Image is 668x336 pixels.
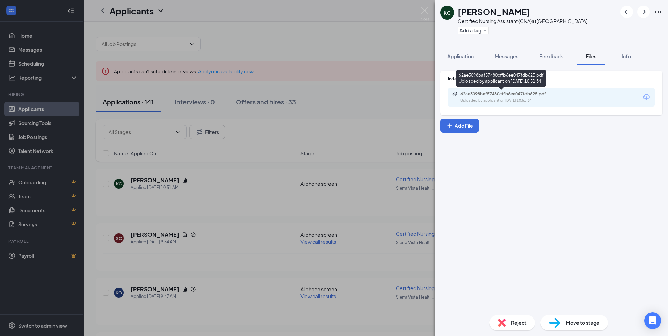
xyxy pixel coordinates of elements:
span: Info [622,53,631,59]
svg: Ellipses [654,8,662,16]
svg: Plus [446,122,453,129]
div: Open Intercom Messenger [644,312,661,329]
div: 62ae3098baf57480cffb6ee047fdb625.pdf Uploaded by applicant on [DATE] 10:51:34 [456,70,546,87]
div: Certified Nursing Assistant (CNA) at [GEOGRAPHIC_DATA] [458,17,587,24]
svg: Paperclip [452,91,458,97]
a: Paperclip62ae3098baf57480cffb6ee047fdb625.pdfUploaded by applicant on [DATE] 10:51:34 [452,91,565,103]
span: Application [447,53,474,59]
span: Messages [495,53,518,59]
svg: Download [642,93,651,101]
button: PlusAdd a tag [458,27,489,34]
div: Indeed Resume [448,76,655,82]
svg: ArrowRight [639,8,648,16]
span: Move to stage [566,319,600,327]
span: Files [586,53,596,59]
span: Feedback [539,53,563,59]
div: 62ae3098baf57480cffb6ee047fdb625.pdf [460,91,558,97]
div: KC [444,9,451,16]
svg: ArrowLeftNew [623,8,631,16]
button: ArrowRight [637,6,650,18]
button: ArrowLeftNew [620,6,633,18]
h1: [PERSON_NAME] [458,6,530,17]
button: Add FilePlus [440,119,479,133]
svg: Plus [483,28,487,32]
span: Reject [511,319,527,327]
div: Uploaded by applicant on [DATE] 10:51:34 [460,98,565,103]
